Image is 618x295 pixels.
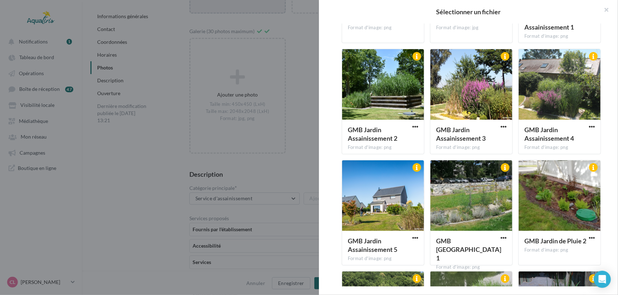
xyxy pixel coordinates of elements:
[348,255,418,262] div: Format d'image: png
[348,126,397,142] span: GMB Jardin Assainissement 2
[524,126,574,142] span: GMB Jardin Assainissement 4
[436,237,501,262] span: GMB Jardin de Pluie 1
[436,144,507,151] div: Format d'image: png
[594,271,611,288] div: Open Intercom Messenger
[436,126,486,142] span: GMB Jardin Assainissement 3
[436,25,507,31] div: Format d'image: jpg
[348,144,418,151] div: Format d'image: png
[348,237,397,253] span: GMB Jardin Assainissement 5
[330,9,607,15] h2: Sélectionner un fichier
[436,264,507,270] div: Format d'image: png
[524,237,586,245] span: GMB Jardin de Pluie 2
[348,25,418,31] div: Format d'image: png
[524,33,595,40] div: Format d'image: png
[524,247,595,253] div: Format d'image: png
[524,144,595,151] div: Format d'image: png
